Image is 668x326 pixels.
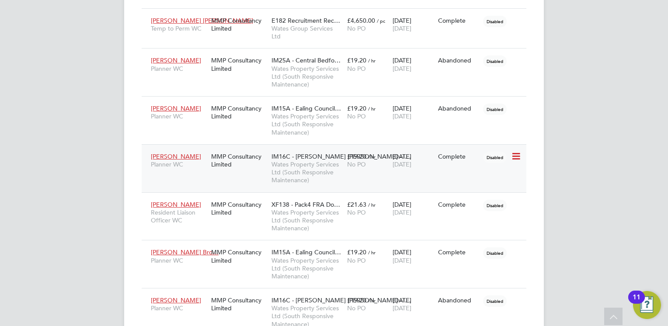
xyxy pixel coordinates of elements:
[209,148,269,173] div: MMP Consultancy Limited
[483,200,507,211] span: Disabled
[271,248,341,256] span: IM15A - Ealing Council…
[271,160,343,184] span: Wates Property Services Ltd (South Responsive Maintenance)
[393,208,411,216] span: [DATE]
[149,52,526,59] a: [PERSON_NAME]Planner WCMMP Consultancy LimitedIM25A - Central Bedfo…Wates Property Services Ltd (...
[347,153,366,160] span: £19.20
[368,105,376,112] span: / hr
[271,24,343,40] span: Wates Group Services Ltd
[209,292,269,316] div: MMP Consultancy Limited
[390,148,436,173] div: [DATE]
[393,160,411,168] span: [DATE]
[151,24,207,32] span: Temp to Perm WC
[347,208,366,216] span: No PO
[151,304,207,312] span: Planner WC
[438,296,479,304] div: Abandoned
[438,248,479,256] div: Complete
[209,100,269,125] div: MMP Consultancy Limited
[438,153,479,160] div: Complete
[149,100,526,107] a: [PERSON_NAME]Planner WCMMP Consultancy LimitedIM15A - Ealing Council…Wates Property Services Ltd ...
[483,152,507,163] span: Disabled
[483,295,507,307] span: Disabled
[151,56,201,64] span: [PERSON_NAME]
[151,112,207,120] span: Planner WC
[438,201,479,208] div: Complete
[390,12,436,37] div: [DATE]
[483,104,507,115] span: Disabled
[209,244,269,268] div: MMP Consultancy Limited
[149,12,526,19] a: [PERSON_NAME] [PERSON_NAME]Temp to Perm WCMMP Consultancy LimitedE182 Recruitment Rec…Wates Group...
[347,17,375,24] span: £4,650.00
[151,153,201,160] span: [PERSON_NAME]
[390,244,436,268] div: [DATE]
[271,104,341,112] span: IM15A - Ealing Council…
[347,304,366,312] span: No PO
[209,52,269,76] div: MMP Consultancy Limited
[209,12,269,37] div: MMP Consultancy Limited
[271,201,340,208] span: XF138 - Pack4 FRA Do…
[149,243,526,251] a: [PERSON_NAME] Bro…Planner WCMMP Consultancy LimitedIM15A - Ealing Council…Wates Property Services...
[271,112,343,136] span: Wates Property Services Ltd (South Responsive Maintenance)
[368,153,376,160] span: / hr
[347,65,366,73] span: No PO
[347,257,366,264] span: No PO
[347,24,366,32] span: No PO
[393,304,411,312] span: [DATE]
[271,56,341,64] span: IM25A - Central Bedfo…
[483,247,507,259] span: Disabled
[633,291,661,319] button: Open Resource Center, 11 new notifications
[271,65,343,89] span: Wates Property Services Ltd (South Responsive Maintenance)
[393,257,411,264] span: [DATE]
[149,148,526,155] a: [PERSON_NAME]Planner WCMMP Consultancy LimitedIM16C - [PERSON_NAME] [PERSON_NAME] - I…Wates Prope...
[149,196,526,203] a: [PERSON_NAME]Resident Liaison Officer WCMMP Consultancy LimitedXF138 - Pack4 FRA Do…Wates Propert...
[151,208,207,224] span: Resident Liaison Officer WC
[390,196,436,221] div: [DATE]
[483,16,507,27] span: Disabled
[209,196,269,221] div: MMP Consultancy Limited
[271,208,343,232] span: Wates Property Services Ltd (South Responsive Maintenance)
[347,296,366,304] span: £19.20
[368,201,376,208] span: / hr
[438,17,479,24] div: Complete
[347,104,366,112] span: £19.20
[368,57,376,64] span: / hr
[151,296,201,304] span: [PERSON_NAME]
[633,297,640,309] div: 11
[390,52,436,76] div: [DATE]
[151,17,253,24] span: [PERSON_NAME] [PERSON_NAME]
[377,17,385,24] span: / pc
[151,104,201,112] span: [PERSON_NAME]
[347,248,366,256] span: £19.20
[438,104,479,112] div: Abandoned
[390,100,436,125] div: [DATE]
[151,201,201,208] span: [PERSON_NAME]
[271,296,411,304] span: IM16C - [PERSON_NAME] [PERSON_NAME] - I…
[271,17,340,24] span: E182 Recruitment Rec…
[368,297,376,304] span: / hr
[151,248,219,256] span: [PERSON_NAME] Bro…
[271,257,343,281] span: Wates Property Services Ltd (South Responsive Maintenance)
[393,24,411,32] span: [DATE]
[438,56,479,64] div: Abandoned
[368,249,376,256] span: / hr
[151,65,207,73] span: Planner WC
[390,292,436,316] div: [DATE]
[271,153,411,160] span: IM16C - [PERSON_NAME] [PERSON_NAME] - I…
[347,56,366,64] span: £19.20
[347,160,366,168] span: No PO
[393,112,411,120] span: [DATE]
[151,160,207,168] span: Planner WC
[483,55,507,67] span: Disabled
[149,291,526,299] a: [PERSON_NAME]Planner WCMMP Consultancy LimitedIM16C - [PERSON_NAME] [PERSON_NAME] - I…Wates Prope...
[393,65,411,73] span: [DATE]
[347,201,366,208] span: £21.63
[151,257,207,264] span: Planner WC
[347,112,366,120] span: No PO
